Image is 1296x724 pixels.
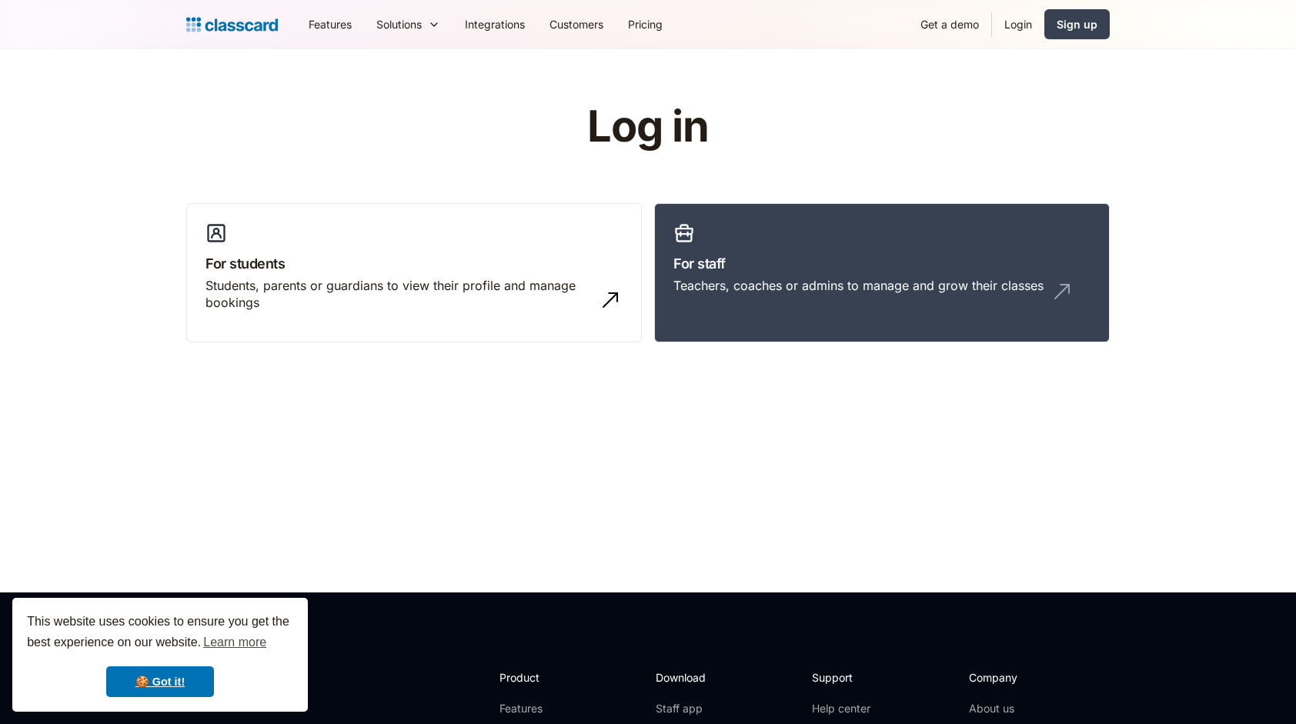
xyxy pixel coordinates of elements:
[376,16,422,32] div: Solutions
[205,277,592,312] div: Students, parents or guardians to view their profile and manage bookings
[654,203,1110,343] a: For staffTeachers, coaches or admins to manage and grow their classes
[656,701,719,716] a: Staff app
[1044,9,1110,39] a: Sign up
[992,7,1044,42] a: Login
[908,7,991,42] a: Get a demo
[186,203,642,343] a: For studentsStudents, parents or guardians to view their profile and manage bookings
[673,277,1044,294] div: Teachers, coaches or admins to manage and grow their classes
[205,253,623,274] h3: For students
[537,7,616,42] a: Customers
[656,669,719,686] h2: Download
[616,7,675,42] a: Pricing
[969,701,1071,716] a: About us
[106,666,214,697] a: dismiss cookie message
[969,669,1071,686] h2: Company
[499,669,582,686] h2: Product
[296,7,364,42] a: Features
[404,103,893,151] h1: Log in
[186,14,278,35] a: home
[27,612,293,654] span: This website uses cookies to ensure you get the best experience on our website.
[673,253,1091,274] h3: For staff
[201,631,269,654] a: learn more about cookies
[812,669,874,686] h2: Support
[499,701,582,716] a: Features
[1057,16,1097,32] div: Sign up
[12,598,308,712] div: cookieconsent
[364,7,453,42] div: Solutions
[453,7,537,42] a: Integrations
[812,701,874,716] a: Help center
